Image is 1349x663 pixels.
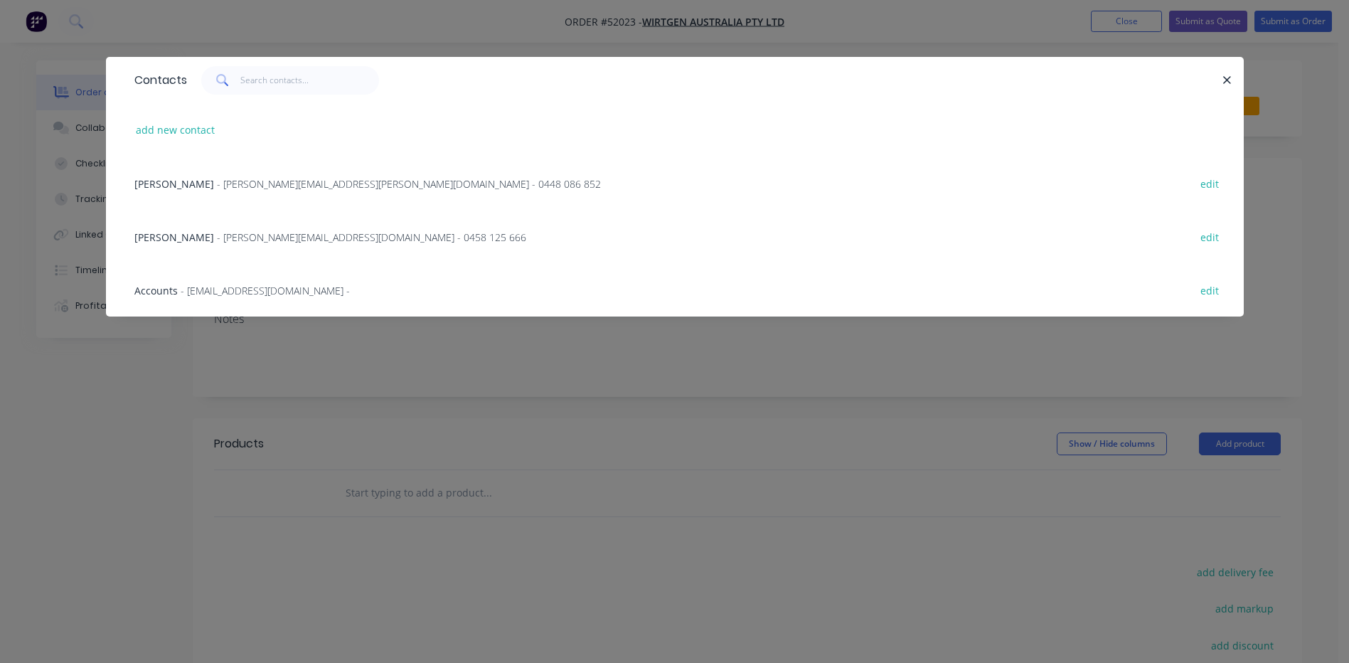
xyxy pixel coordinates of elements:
span: Accounts [134,284,178,297]
span: - [PERSON_NAME][EMAIL_ADDRESS][PERSON_NAME][DOMAIN_NAME] - 0448 086 852 [217,177,601,191]
div: Contacts [127,58,187,103]
span: [PERSON_NAME] [134,177,214,191]
button: edit [1193,174,1227,193]
input: Search contacts... [240,66,379,95]
span: - [PERSON_NAME][EMAIL_ADDRESS][DOMAIN_NAME] - 0458 125 666 [217,230,526,244]
button: edit [1193,227,1227,246]
span: - [EMAIL_ADDRESS][DOMAIN_NAME] - [181,284,350,297]
button: add new contact [129,120,223,139]
button: edit [1193,280,1227,299]
span: [PERSON_NAME] [134,230,214,244]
